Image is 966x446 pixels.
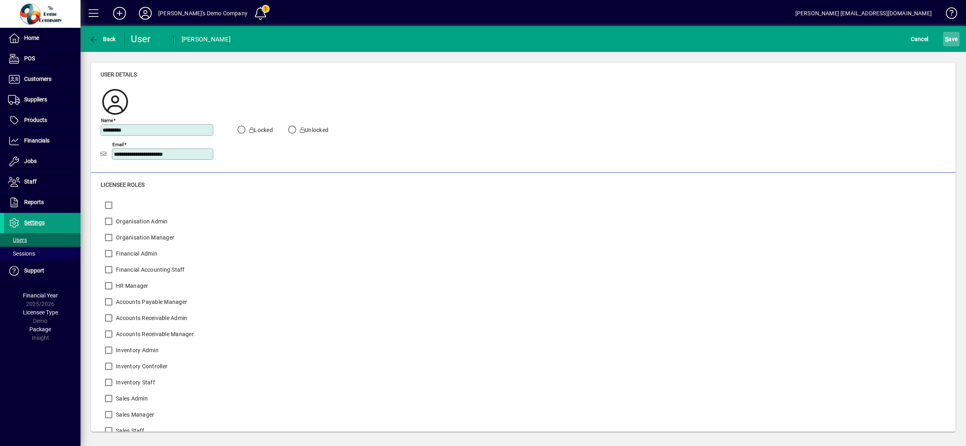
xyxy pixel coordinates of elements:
[945,36,948,42] span: S
[24,219,45,226] span: Settings
[8,237,27,243] span: Users
[4,69,80,89] a: Customers
[24,158,37,164] span: Jobs
[114,233,174,242] label: Organisation Manager
[298,126,328,134] label: Unlocked
[911,33,929,45] span: Cancel
[4,172,80,192] a: Staff
[114,266,185,274] label: Financial Accounting Staff
[107,6,132,21] button: Add
[23,292,58,299] span: Financial Year
[114,362,167,370] label: Inventory Controller
[131,33,165,45] div: User
[4,131,80,151] a: Financials
[114,314,187,322] label: Accounts Receivable Admin
[23,309,58,316] span: Licensee Type
[24,178,37,185] span: Staff
[795,7,932,20] div: [PERSON_NAME] [EMAIL_ADDRESS][DOMAIN_NAME]
[24,35,39,41] span: Home
[4,192,80,213] a: Reports
[182,33,231,46] div: [PERSON_NAME]
[4,151,80,171] a: Jobs
[4,90,80,110] a: Suppliers
[24,267,44,274] span: Support
[24,55,35,62] span: POS
[114,378,155,386] label: Inventory Staff
[87,32,118,46] button: Back
[29,326,51,332] span: Package
[4,28,80,48] a: Home
[101,117,113,123] mat-label: Name
[943,32,960,46] button: Save
[114,282,149,290] label: HR Manager
[4,247,80,260] a: Sessions
[24,117,47,123] span: Products
[24,199,44,205] span: Reports
[4,49,80,69] a: POS
[132,6,158,21] button: Profile
[114,330,194,338] label: Accounts Receivable Manager
[248,126,273,134] label: Locked
[4,261,80,281] a: Support
[114,298,187,306] label: Accounts Payable Manager
[940,2,956,28] a: Knowledge Base
[909,32,931,46] button: Cancel
[89,36,116,42] span: Back
[114,346,159,354] label: Inventory Admin
[101,182,144,188] span: Licensee roles
[114,427,144,435] label: Sales Staff
[80,32,125,46] app-page-header-button: Back
[4,110,80,130] a: Products
[24,76,52,82] span: Customers
[8,250,35,257] span: Sessions
[114,250,157,258] label: Financial Admin
[945,33,958,45] span: ave
[4,233,80,247] a: Users
[114,394,148,403] label: Sales Admin
[24,96,47,103] span: Suppliers
[101,71,137,78] span: User details
[158,7,248,20] div: [PERSON_NAME]'s Demo Company
[24,137,50,144] span: Financials
[112,141,124,147] mat-label: Email
[114,411,154,419] label: Sales Manager
[114,217,168,225] label: Organisation Admin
